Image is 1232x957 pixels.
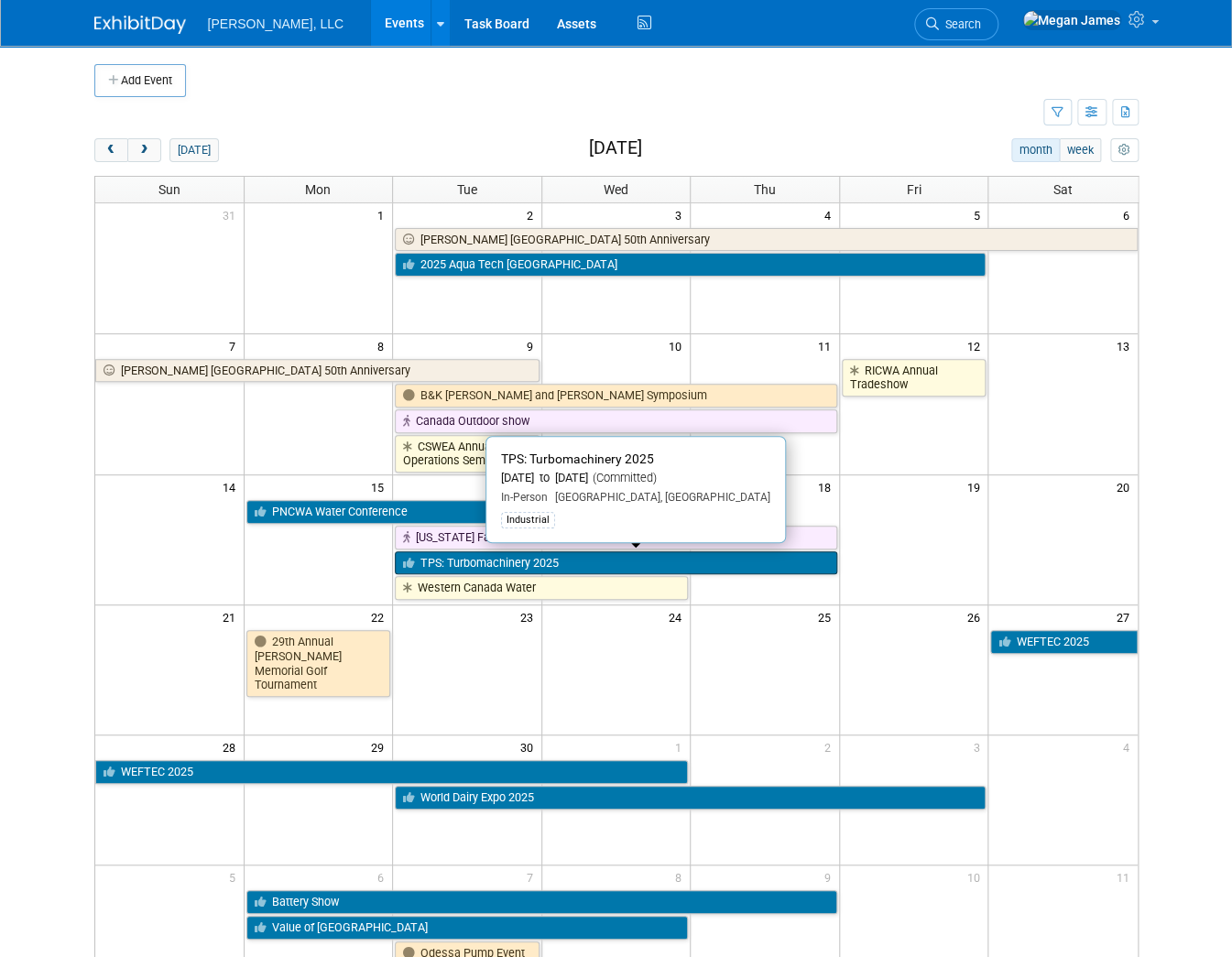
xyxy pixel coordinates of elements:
span: 10 [965,865,987,888]
span: 19 [965,475,987,498]
span: Tue [457,182,477,197]
span: 24 [667,605,690,628]
span: 13 [1115,334,1138,357]
span: Wed [604,182,628,197]
span: 3 [971,735,987,758]
span: 15 [369,475,392,498]
span: Sat [1053,182,1073,197]
span: 14 [221,475,244,498]
div: Industrial [501,512,555,528]
a: Canada Outdoor show [395,409,837,433]
span: 9 [823,865,839,888]
a: Battery Show [246,890,837,914]
span: 5 [227,865,244,888]
span: 8 [673,865,690,888]
a: [PERSON_NAME] [GEOGRAPHIC_DATA] 50th Anniversary [395,228,1137,252]
span: Search [939,17,981,31]
span: 4 [1121,735,1138,758]
button: prev [94,138,128,162]
span: 11 [1115,865,1138,888]
span: 6 [1121,203,1138,226]
span: 11 [816,334,839,357]
a: Search [914,8,998,40]
div: [DATE] to [DATE] [501,471,770,486]
span: [GEOGRAPHIC_DATA], [GEOGRAPHIC_DATA] [548,491,770,504]
span: 18 [816,475,839,498]
span: In-Person [501,491,548,504]
span: 7 [525,865,541,888]
a: World Dairy Expo 2025 [395,786,986,810]
span: 2 [525,203,541,226]
span: TPS: Turbomachinery 2025 [501,451,654,466]
span: 9 [525,334,541,357]
a: B&K [PERSON_NAME] and [PERSON_NAME] Symposium [395,384,837,408]
span: Mon [305,182,331,197]
span: 30 [518,735,541,758]
a: 29th Annual [PERSON_NAME] Memorial Golf Tournament [246,630,391,697]
span: 12 [965,334,987,357]
button: Add Event [94,64,186,97]
span: 10 [667,334,690,357]
span: 26 [965,605,987,628]
img: Megan James [1022,10,1121,30]
button: week [1059,138,1101,162]
button: next [127,138,161,162]
span: 3 [673,203,690,226]
button: month [1011,138,1060,162]
a: Value of [GEOGRAPHIC_DATA] [246,916,689,940]
span: 22 [369,605,392,628]
a: PNCWA Water Conference [246,500,689,524]
span: 31 [221,203,244,226]
span: 29 [369,735,392,758]
span: 4 [823,203,839,226]
a: [PERSON_NAME] [GEOGRAPHIC_DATA] 50th Anniversary [95,359,540,383]
a: [US_STATE] Farm Science [395,526,837,549]
span: 28 [221,735,244,758]
span: 5 [971,203,987,226]
a: 2025 Aqua Tech [GEOGRAPHIC_DATA] [395,253,986,277]
a: CSWEA Annual Operations Seminar [395,435,540,473]
a: WEFTEC 2025 [990,630,1137,654]
span: 7 [227,334,244,357]
span: 8 [376,334,392,357]
span: [PERSON_NAME], LLC [208,16,344,31]
i: Personalize Calendar [1118,145,1130,157]
span: (Committed) [588,471,657,484]
img: ExhibitDay [94,16,186,34]
h2: [DATE] [588,138,641,158]
span: 2 [823,735,839,758]
span: 27 [1115,605,1138,628]
span: 20 [1115,475,1138,498]
span: 21 [221,605,244,628]
span: 1 [673,735,690,758]
span: Thu [754,182,776,197]
a: TPS: Turbomachinery 2025 [395,551,837,575]
button: [DATE] [169,138,218,162]
a: RICWA Annual Tradeshow [842,359,987,397]
button: myCustomButton [1110,138,1138,162]
a: Western Canada Water [395,576,688,600]
a: WEFTEC 2025 [95,760,689,784]
span: Sun [158,182,180,197]
span: 6 [376,865,392,888]
span: Fri [907,182,921,197]
span: 25 [816,605,839,628]
span: 23 [518,605,541,628]
span: 1 [376,203,392,226]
